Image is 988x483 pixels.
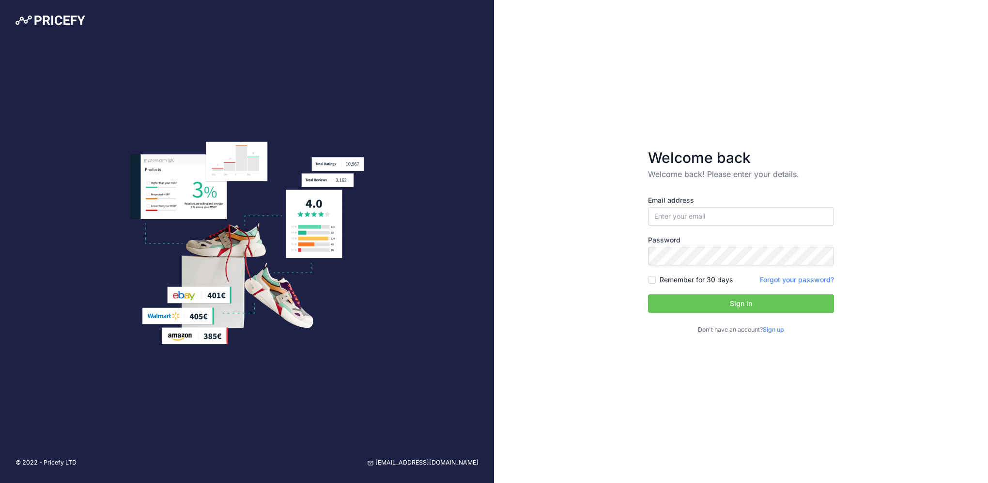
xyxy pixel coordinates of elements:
[648,235,834,245] label: Password
[763,326,784,333] a: Sign up
[648,325,834,335] p: Don't have an account?
[648,149,834,166] h3: Welcome back
[648,207,834,225] input: Enter your email
[15,458,77,467] p: © 2022 - Pricefy LTD
[760,275,834,284] a: Forgot your password?
[648,195,834,205] label: Email address
[648,168,834,180] p: Welcome back! Please enter your details.
[660,275,733,285] label: Remember for 30 days
[15,16,85,25] img: Pricefy
[368,458,479,467] a: [EMAIL_ADDRESS][DOMAIN_NAME]
[648,294,834,313] button: Sign in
